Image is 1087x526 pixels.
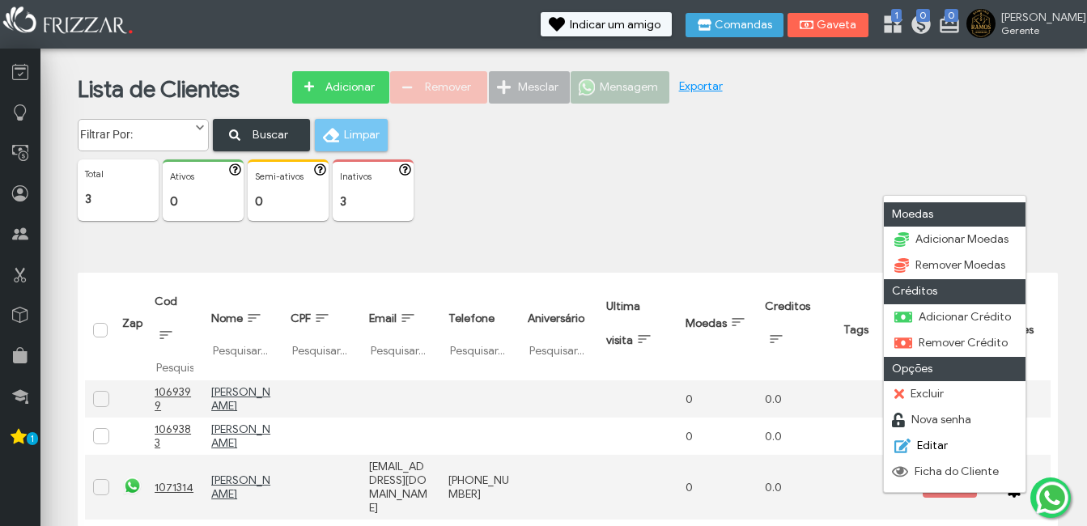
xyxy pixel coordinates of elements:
th: Tags [835,280,915,380]
span: Remover Moedas [915,259,1005,272]
button: Limpar [315,119,388,151]
button: ui-button [311,163,333,180]
p: 0 [170,194,236,209]
span: Limpar [344,123,376,147]
span: Indicar um amigo [570,19,660,31]
th: Aniversário [520,280,599,380]
a: 0 [938,13,954,39]
img: whatsapp.png [122,476,142,496]
input: Pesquisar... [211,342,274,358]
input: Pesquisar... [528,342,591,358]
span: Aniversário [528,312,584,325]
a: [PERSON_NAME] Gerente [966,9,1079,41]
h3: Créditos [884,279,1025,303]
span: Ultima visita [606,299,640,347]
a: Lista de Clientes [78,75,240,104]
span: Creditos [765,299,810,313]
p: Total [85,168,151,180]
th: Creditos: activate to sort column ascending [757,280,836,380]
button: ui-button [396,163,418,180]
span: Ficha do Cliente [915,465,999,478]
span: Gerente [1001,24,1074,36]
p: Inativos [340,171,406,182]
th: Email: activate to sort column ascending [361,280,440,380]
u: 1069383 [155,422,191,450]
button: Buscar [213,119,310,151]
span: CPF [291,312,311,325]
th: Cod: activate to sort column ascending [146,280,203,380]
td: 0.0 [757,418,836,455]
label: Filtrar Por: [79,120,193,142]
input: Pesquisar... [155,359,195,375]
input: Pesquisar... [291,342,354,358]
u: 1069399 [155,385,191,413]
td: 0.0 [757,455,836,520]
span: Email [369,312,397,325]
button: Indicar um amigo [541,12,672,36]
th: Ultima visita: activate to sort column ascending [598,280,677,380]
span: Tags [843,323,868,337]
a: [PERSON_NAME] [211,385,270,413]
button: Gaveta [788,13,868,37]
span: Gaveta [817,19,857,31]
span: Telefone [448,312,495,325]
p: 3 [340,194,406,209]
span: [PERSON_NAME] [1001,11,1074,24]
span: Editar [917,439,948,452]
a: [PERSON_NAME] [211,422,270,450]
h3: Opções [884,357,1025,381]
a: 1 [881,13,898,39]
button: Comandas [686,13,783,37]
input: Pesquisar... [448,342,512,358]
p: Semi-ativos [255,171,321,182]
a: [PERSON_NAME] [211,473,270,501]
span: 0 [916,9,930,22]
th: Zap [114,280,146,380]
div: Selecionar tudo [94,324,105,335]
td: 0 [677,380,757,418]
p: 0 [255,194,321,209]
div: [EMAIL_ADDRESS][DOMAIN_NAME] [369,460,432,515]
span: Excluir [911,388,944,401]
th: Nome: activate to sort column ascending [203,280,282,380]
input: Pesquisar... [369,342,432,358]
span: Ações [1002,323,1034,337]
h3: Moedas [884,202,1025,227]
th: CPF: activate to sort column ascending [282,280,362,380]
a: 0 [910,13,926,39]
span: Zap [122,316,142,330]
a: Exportar [679,79,723,93]
td: 0 [677,455,757,520]
p: Ativos [170,171,236,182]
div: [PHONE_NUMBER] [448,473,512,501]
span: Adicionar Crédito [919,311,1011,324]
img: whatsapp.png [1033,478,1072,517]
span: Remover Crédito [919,337,1008,350]
span: 0 [945,9,958,22]
td: 0 [677,418,757,455]
button: Adicionar [292,71,389,104]
span: 1 [891,9,902,22]
span: Nova senha [911,414,971,426]
th: Telefone [440,280,520,380]
span: Buscar [242,122,299,147]
span: Comandas [715,19,772,31]
p: 3 [85,192,151,206]
u: 1071314 [155,481,193,494]
th: Moedas: activate to sort column ascending [677,280,757,380]
span: Nome [211,312,243,325]
span: Adicionar Moedas [915,233,1008,246]
span: Moedas [686,316,727,330]
span: 1 [27,432,38,445]
span: Cod [155,295,177,308]
span: Adicionar [321,75,378,100]
button: ui-button [226,163,248,180]
td: 0.0 [757,380,836,418]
